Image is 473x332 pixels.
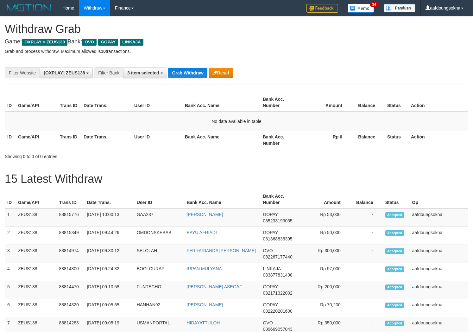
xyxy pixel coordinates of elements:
td: [DATE] 09:05:55 [84,299,134,317]
a: BAYU AFRIADI [186,230,217,235]
span: [OXPLAY] ZEUS138 [44,70,85,75]
td: 3 [5,245,16,263]
span: Accepted [385,266,404,272]
td: Rp 57,000 [301,263,350,281]
span: GOPAY [263,212,278,217]
img: Feedback.jpg [306,4,338,13]
span: Accepted [385,321,404,326]
th: ID [5,131,16,149]
span: Accepted [385,284,404,290]
td: BOOLCURAP [134,263,184,281]
th: Game/API [16,131,57,149]
span: Copy 089669057043 to clipboard [263,327,292,332]
h1: 15 Latest Withdraw [5,173,468,185]
td: - [350,208,383,227]
td: HANHAN92 [134,299,184,317]
td: aafdoungsokna [410,299,468,317]
td: aafdoungsokna [410,208,468,227]
td: FUNTECHO [134,281,184,299]
td: SELOLAH [134,245,184,263]
td: aafdoungsokna [410,245,468,263]
td: ZEUS138 [16,263,57,281]
th: User ID [132,93,182,112]
td: Rp 53,000 [301,208,350,227]
td: 5 [5,281,16,299]
span: Copy 082267177440 to clipboard [263,254,292,259]
th: Amount [301,190,350,208]
span: LINKAJA [120,39,143,46]
td: Rp 50,000 [301,227,350,245]
td: 2 [5,227,16,245]
a: IRPAN MULYANA [186,266,222,271]
td: 4 [5,263,16,281]
th: Status [383,190,410,208]
th: Balance [352,131,385,149]
strong: 10 [101,49,106,54]
span: OXPLAY > ZEUS138 [22,39,67,46]
div: Filter Website [5,67,40,78]
a: [PERSON_NAME] [186,212,223,217]
th: Bank Acc. Number [260,93,302,112]
th: Trans ID [57,93,81,112]
th: ID [5,93,16,112]
span: Accepted [385,248,404,254]
th: User ID [134,190,184,208]
button: Reset [209,68,233,78]
button: 3 item selected [123,67,167,78]
span: OVO [82,39,97,46]
td: [DATE] 09:30:12 [84,245,134,263]
a: FERRARIANDA [PERSON_NAME] [186,248,256,253]
td: Rp 300,000 [301,245,350,263]
td: [DATE] 09:44:26 [84,227,134,245]
td: ZEUS138 [16,299,57,317]
span: GOPAY [98,39,118,46]
span: OVO [263,248,273,253]
td: Rp 70,200 [301,299,350,317]
td: No data available in table [5,112,468,131]
div: Filter Bank [94,67,123,78]
span: Accepted [385,212,404,218]
span: GOPAY [263,284,278,289]
th: Bank Acc. Name [184,190,260,208]
td: aafdoungsokna [410,281,468,299]
th: Balance [350,190,383,208]
th: Trans ID [57,190,85,208]
td: [DATE] 10:00:13 [84,208,134,227]
button: [OXPLAY] ZEUS138 [40,67,93,78]
th: Rp 0 [302,131,352,149]
th: Bank Acc. Name [182,93,260,112]
td: - [350,281,383,299]
span: Accepted [385,303,404,308]
th: Date Trans. [81,93,132,112]
span: Accepted [385,230,404,236]
td: [DATE] 09:24:32 [84,263,134,281]
span: Copy 082220201600 to clipboard [263,309,292,314]
td: 88814470 [57,281,85,299]
th: Op [410,190,468,208]
span: Copy 081368838395 to clipboard [263,236,292,241]
th: Bank Acc. Number [260,131,302,149]
button: Grab Withdraw [168,68,207,78]
span: Copy 082171322002 to clipboard [263,290,292,296]
img: panduan.png [384,4,415,12]
td: 6 [5,299,16,317]
td: aafdoungsokna [410,227,468,245]
span: OVO [263,320,273,325]
td: GAA237 [134,208,184,227]
span: GOPAY [263,302,278,307]
span: LINKAJA [263,266,281,271]
th: Game/API [16,190,57,208]
th: Trans ID [57,131,81,149]
h1: Withdraw Grab [5,23,468,35]
p: Grab and process withdraw. Maximum allowed is transactions. [5,48,468,54]
img: MOTION_logo.png [5,3,53,13]
td: Rp 200,000 [301,281,350,299]
td: 1 [5,208,16,227]
td: ZEUS138 [16,245,57,263]
td: - [350,263,383,281]
img: Button%20Memo.svg [348,4,374,13]
th: Bank Acc. Name [182,131,260,149]
span: 3 item selected [127,70,159,75]
th: Action [408,93,468,112]
th: Status [385,131,408,149]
